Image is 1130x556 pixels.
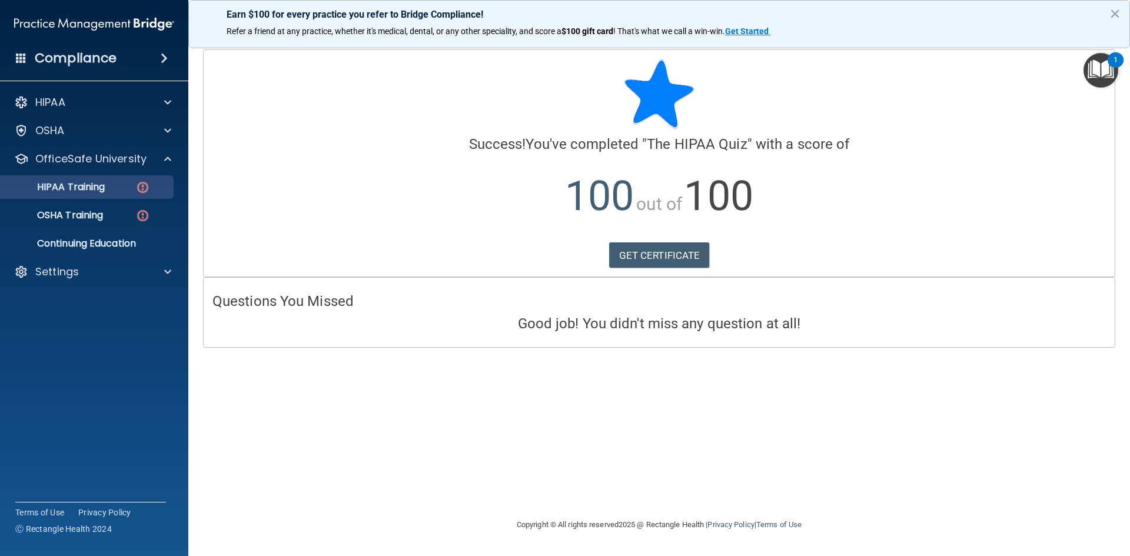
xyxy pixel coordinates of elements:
a: Get Started [725,26,770,36]
h4: You've completed " " with a score of [212,136,1106,152]
p: OfficeSafe University [35,152,147,166]
p: OSHA Training [8,209,103,221]
h4: Questions You Missed [212,294,1106,309]
img: danger-circle.6113f641.png [135,208,150,223]
p: HIPAA Training [8,181,105,193]
span: Success! [469,136,526,152]
span: 100 [684,172,753,220]
h4: Compliance [35,50,117,66]
button: Open Resource Center, 1 new notification [1084,53,1118,88]
strong: Get Started [725,26,769,36]
span: 100 [565,172,634,220]
a: OfficeSafe University [14,152,171,166]
div: Copyright © All rights reserved 2025 @ Rectangle Health | | [444,506,874,544]
p: HIPAA [35,95,65,109]
span: Refer a friend at any practice, whether it's medical, dental, or any other speciality, and score a [227,26,561,36]
div: 1 [1114,60,1118,75]
strong: $100 gift card [561,26,613,36]
img: PMB logo [14,12,174,36]
span: Ⓒ Rectangle Health 2024 [15,523,112,535]
a: HIPAA [14,95,171,109]
a: Terms of Use [15,507,64,518]
span: out of [636,194,683,214]
span: ! That's what we call a win-win. [613,26,725,36]
img: blue-star-rounded.9d042014.png [624,59,694,129]
p: Continuing Education [8,238,168,249]
a: Privacy Policy [707,520,754,529]
p: Settings [35,265,79,279]
button: Close [1109,4,1121,23]
p: Earn $100 for every practice you refer to Bridge Compliance! [227,9,1092,20]
p: OSHA [35,124,65,138]
a: Privacy Policy [78,507,131,518]
img: danger-circle.6113f641.png [135,180,150,195]
a: GET CERTIFICATE [609,242,710,268]
h4: Good job! You didn't miss any question at all! [212,316,1106,331]
a: Settings [14,265,171,279]
a: Terms of Use [756,520,802,529]
a: OSHA [14,124,171,138]
span: The HIPAA Quiz [647,136,747,152]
